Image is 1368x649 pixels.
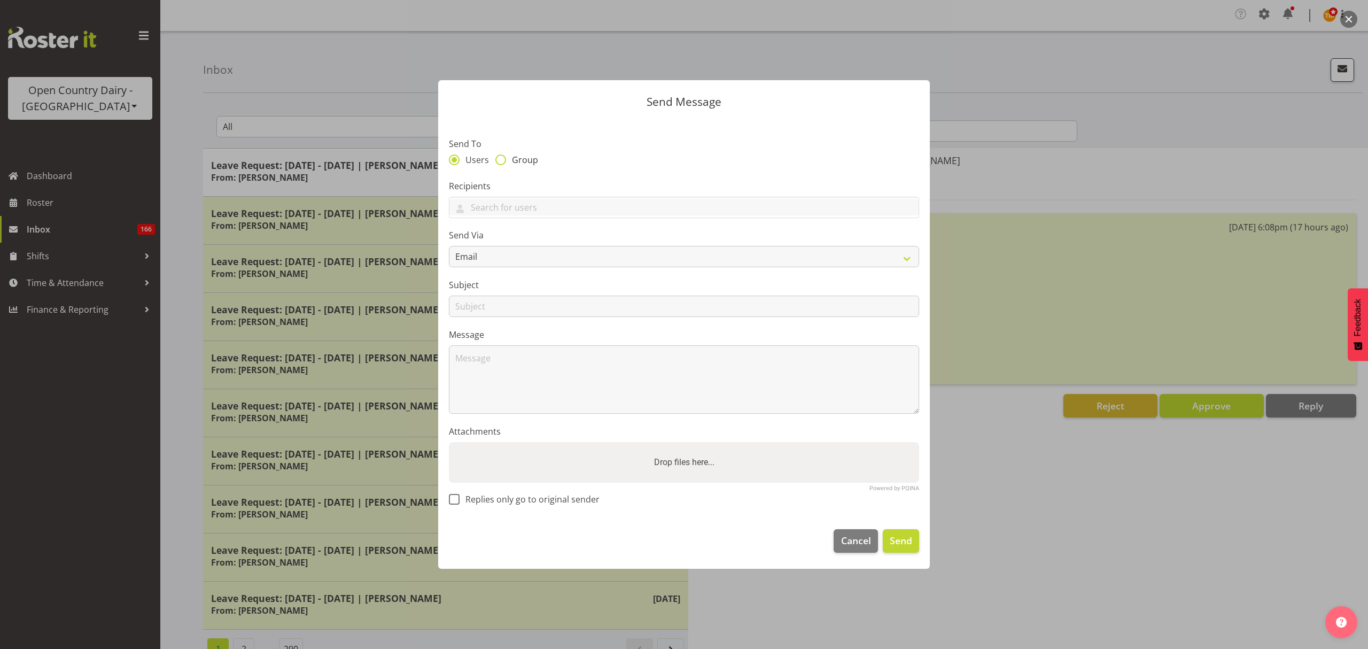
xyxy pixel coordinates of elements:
input: Subject [449,296,919,317]
span: Send [890,534,912,547]
label: Message [449,328,919,341]
span: Users [460,154,489,165]
label: Send To [449,137,919,150]
p: Send Message [449,96,919,107]
label: Send Via [449,229,919,242]
label: Recipients [449,180,919,192]
img: help-xxl-2.png [1336,617,1347,628]
button: Feedback - Show survey [1348,288,1368,361]
button: Send [883,529,919,553]
span: Group [506,154,538,165]
a: Powered by PQINA [869,486,919,491]
span: Replies only go to original sender [460,494,600,505]
label: Drop files here... [650,452,719,473]
button: Cancel [834,529,877,553]
input: Search for users [449,199,919,215]
label: Subject [449,279,919,291]
label: Attachments [449,425,919,438]
span: Cancel [841,534,871,547]
span: Feedback [1353,299,1363,336]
